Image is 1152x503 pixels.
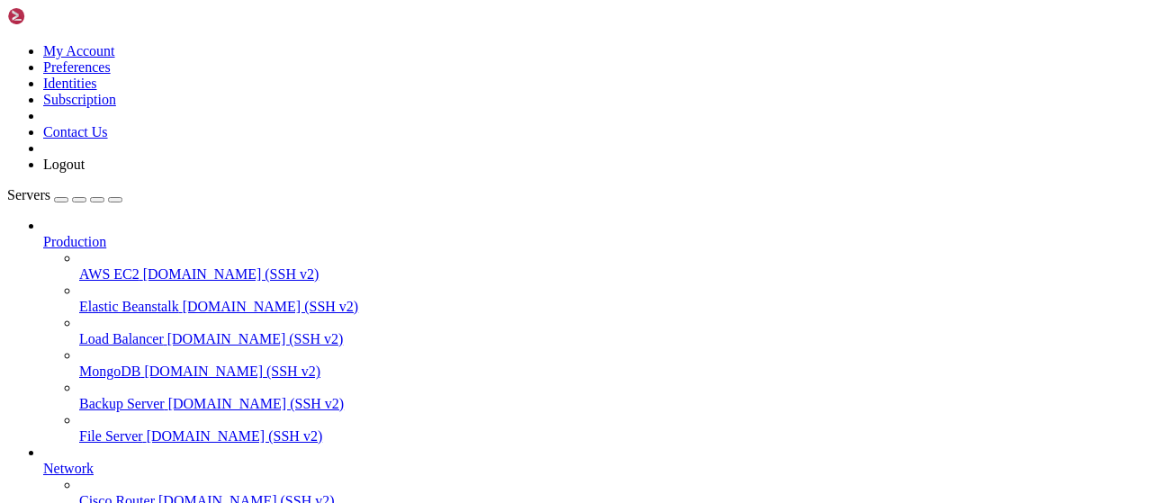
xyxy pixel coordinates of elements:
[79,299,179,314] span: Elastic Beanstalk
[167,331,344,346] span: [DOMAIN_NAME] (SSH v2)
[143,266,319,282] span: [DOMAIN_NAME] (SSH v2)
[168,396,345,411] span: [DOMAIN_NAME] (SSH v2)
[7,7,111,25] img: Shellngn
[79,266,1145,283] a: AWS EC2 [DOMAIN_NAME] (SSH v2)
[79,428,143,444] span: File Server
[79,347,1145,380] li: MongoDB [DOMAIN_NAME] (SSH v2)
[79,331,1145,347] a: Load Balancer [DOMAIN_NAME] (SSH v2)
[79,299,1145,315] a: Elastic Beanstalk [DOMAIN_NAME] (SSH v2)
[43,461,1145,477] a: Network
[43,124,108,139] a: Contact Us
[43,43,115,58] a: My Account
[144,364,320,379] span: [DOMAIN_NAME] (SSH v2)
[43,92,116,107] a: Subscription
[79,283,1145,315] li: Elastic Beanstalk [DOMAIN_NAME] (SSH v2)
[7,187,122,202] a: Servers
[79,315,1145,347] li: Load Balancer [DOMAIN_NAME] (SSH v2)
[79,380,1145,412] li: Backup Server [DOMAIN_NAME] (SSH v2)
[79,364,1145,380] a: MongoDB [DOMAIN_NAME] (SSH v2)
[147,428,323,444] span: [DOMAIN_NAME] (SSH v2)
[79,428,1145,445] a: File Server [DOMAIN_NAME] (SSH v2)
[43,59,111,75] a: Preferences
[183,299,359,314] span: [DOMAIN_NAME] (SSH v2)
[79,396,1145,412] a: Backup Server [DOMAIN_NAME] (SSH v2)
[43,234,1145,250] a: Production
[43,234,106,249] span: Production
[79,331,164,346] span: Load Balancer
[7,187,50,202] span: Servers
[79,396,165,411] span: Backup Server
[79,266,139,282] span: AWS EC2
[79,412,1145,445] li: File Server [DOMAIN_NAME] (SSH v2)
[43,157,85,172] a: Logout
[79,364,140,379] span: MongoDB
[43,76,97,91] a: Identities
[43,218,1145,445] li: Production
[43,461,94,476] span: Network
[79,250,1145,283] li: AWS EC2 [DOMAIN_NAME] (SSH v2)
